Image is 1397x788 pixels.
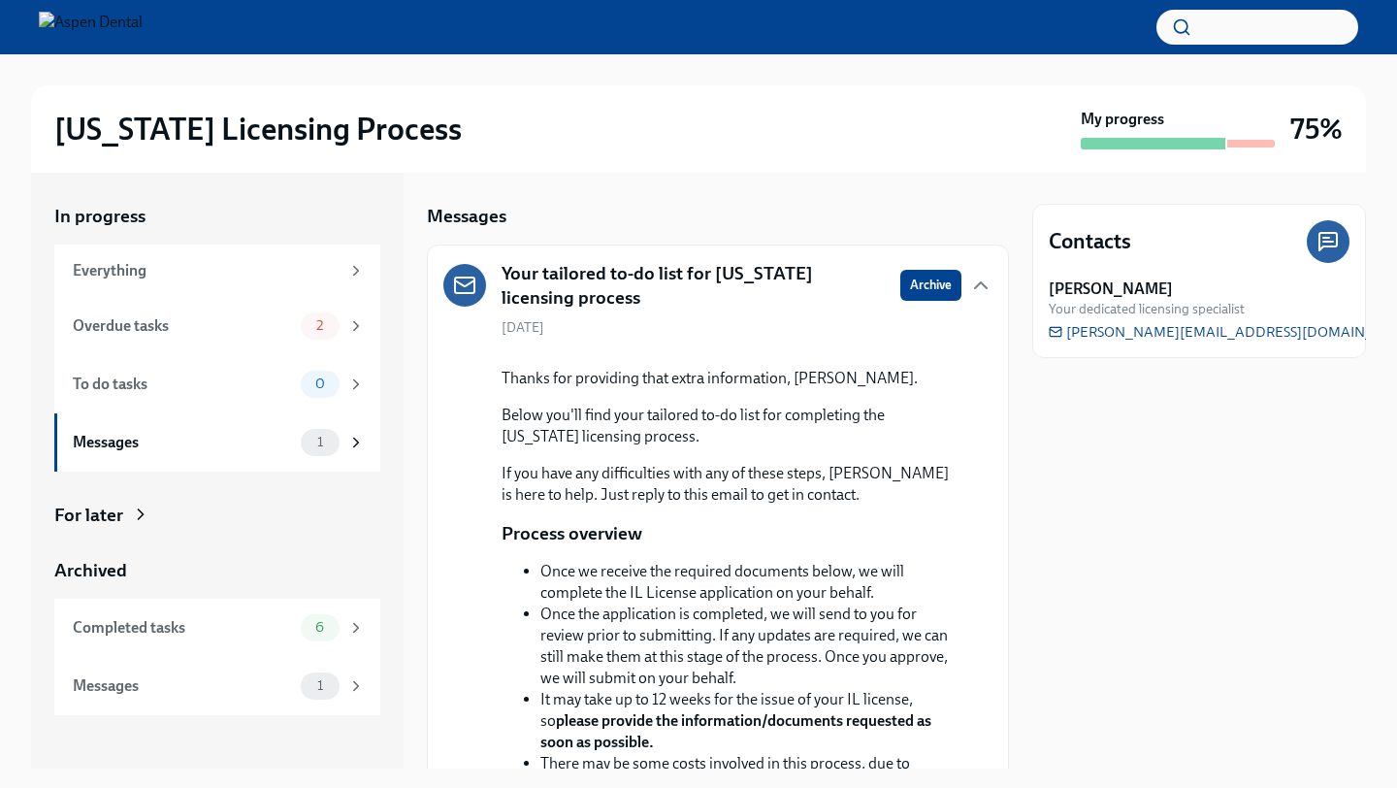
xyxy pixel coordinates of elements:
[502,318,544,337] span: [DATE]
[305,318,335,333] span: 2
[73,374,293,395] div: To do tasks
[304,620,336,635] span: 6
[1081,109,1164,130] strong: My progress
[1049,279,1173,300] strong: [PERSON_NAME]
[54,558,380,583] a: Archived
[502,405,961,447] p: Below you'll find your tailored to-do list for completing the [US_STATE] licensing process.
[73,675,293,697] div: Messages
[540,689,961,753] li: It may take up to 12 weeks for the issue of your IL license, so
[540,711,931,751] strong: please provide the information/documents requested as soon as possible.
[1049,227,1131,256] h4: Contacts
[73,617,293,639] div: Completed tasks
[54,297,380,355] a: Overdue tasks2
[910,276,952,295] span: Archive
[502,261,885,311] h5: Your tailored to-do list for [US_STATE] licensing process
[73,432,293,453] div: Messages
[73,315,293,337] div: Overdue tasks
[502,521,642,546] p: Process overview
[54,204,380,229] a: In progress
[306,435,335,449] span: 1
[73,260,340,281] div: Everything
[540,561,961,604] li: Once we receive the required documents below, we will complete the IL License application on your...
[1049,300,1245,318] span: Your dedicated licensing specialist
[540,604,961,689] li: Once the application is completed, we will send to you for review prior to submitting. If any upd...
[54,245,380,297] a: Everything
[39,12,143,43] img: Aspen Dental
[1290,112,1343,147] h3: 75%
[427,204,506,229] h5: Messages
[502,463,961,506] p: If you have any difficulties with any of these steps, [PERSON_NAME] is here to help. Just reply t...
[502,368,961,389] p: Thanks for providing that extra information, [PERSON_NAME].
[304,377,337,391] span: 0
[306,678,335,693] span: 1
[54,355,380,413] a: To do tasks0
[54,657,380,715] a: Messages1
[54,110,462,148] h2: [US_STATE] Licensing Process
[900,270,961,301] button: Archive
[54,599,380,657] a: Completed tasks6
[54,503,380,528] a: For later
[54,503,123,528] div: For later
[54,413,380,472] a: Messages1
